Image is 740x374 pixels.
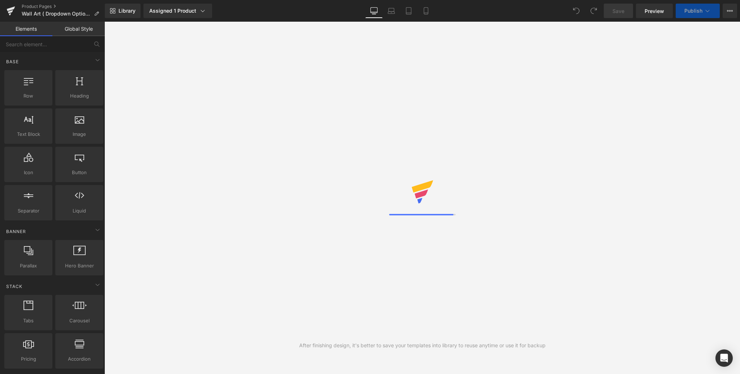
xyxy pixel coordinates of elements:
[57,92,101,100] span: Heading
[715,349,733,367] div: Open Intercom Messenger
[119,8,135,14] span: Library
[105,4,141,18] a: New Library
[5,58,20,65] span: Base
[569,4,584,18] button: Undo
[684,8,702,14] span: Publish
[57,130,101,138] span: Image
[299,341,546,349] div: After finishing design, it's better to save your templates into library to reuse anytime or use i...
[149,7,206,14] div: Assigned 1 Product
[645,7,664,15] span: Preview
[57,317,101,324] span: Carousel
[7,169,50,176] span: Icon
[5,283,23,290] span: Stack
[5,228,27,235] span: Banner
[7,317,50,324] span: Tabs
[7,92,50,100] span: Row
[57,355,101,363] span: Accordion
[417,4,435,18] a: Mobile
[7,130,50,138] span: Text Block
[586,4,601,18] button: Redo
[22,4,105,9] a: Product Pages
[57,262,101,270] span: Hero Banner
[676,4,720,18] button: Publish
[636,4,673,18] a: Preview
[57,207,101,215] span: Liquid
[7,262,50,270] span: Parallax
[365,4,383,18] a: Desktop
[400,4,417,18] a: Tablet
[22,11,91,17] span: Wall Art ( Dropdown Options)
[723,4,737,18] button: More
[7,355,50,363] span: Pricing
[7,207,50,215] span: Separator
[52,22,105,36] a: Global Style
[383,4,400,18] a: Laptop
[57,169,101,176] span: Button
[612,7,624,15] span: Save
